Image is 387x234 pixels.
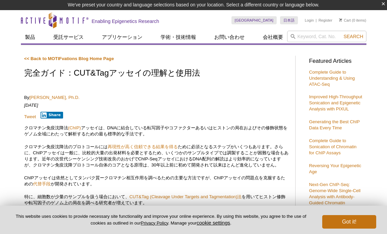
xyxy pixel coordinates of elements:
a: 日本語 [280,16,298,24]
a: Complete Guide to Sonication of Chromatin for ChIP Assays [309,138,357,155]
span: Search [343,34,363,39]
button: Got it! [322,215,376,229]
a: [GEOGRAPHIC_DATA] [231,16,277,24]
p: This website uses cookies to provide necessary site functionality and improve your online experie... [11,213,311,226]
a: Register [319,18,332,23]
a: CUT&Tag (Cleavage Under Targets and Tagmentation)法 [130,194,242,199]
input: Keyword, Cat. No. [287,31,366,42]
p: By [24,95,288,101]
a: Cart [339,18,351,23]
p: クロマチン免疫沈降法 アッセイは、DNAに結合している転写因子やコファクターあるいはヒストンの局在およびその修飾状態をゲノム全域にわたって解析するための最も標準的な手法です。 [24,125,288,137]
button: cookie settings [197,220,230,226]
h1: 完全ガイド：CUT&Tagアッセイの理解と使用法 [24,69,288,78]
a: 再現性が高く信頼できる結果を得る [108,144,178,149]
a: Improved High-Throughput Sonication and Epigenetic Analysis with PIXUL [309,94,362,111]
img: Your Cart [339,18,342,22]
em: [DATE] [24,103,38,108]
a: Login [305,18,314,23]
h2: Enabling Epigenetics Research [92,18,159,24]
a: 会社概要 [259,31,287,44]
a: Generating the Best ChIP Data Every Time [309,119,360,130]
a: 学術・技術情報 [157,31,200,44]
a: << Back to MOTIFvations Blog Home Page [24,56,114,61]
a: Tweet [24,114,36,119]
a: [PERSON_NAME], Ph.D. [29,95,80,100]
a: Next-Gen ChIP-Seq: Genome-Wide Single-Cell Analysis with Antibody-Guided Chromatin Tagmentation M... [309,182,360,211]
a: Reversing Your Epigenetic Age [309,163,361,174]
button: Search [341,33,365,40]
p: 特に、細胞数が少量のサンプルを扱う場合において、 を用いてヒストン修飾や転写因子のゲノム上の局在を調べる研究者が増えています。 [24,194,288,206]
li: (0 items) [339,16,366,24]
a: Privacy Policy [141,220,168,226]
a: 代替手段 [33,181,51,186]
a: アプリケーション [98,31,146,44]
a: 受託サービス [49,31,88,44]
h3: Featured Articles [309,58,363,64]
button: Share [40,112,63,119]
a: Complete Guide to Understanding & Using ATAC-Seq [309,70,355,87]
p: ChIPアッセイは依然としてタンパク質ークロマチン相互作用を調べるための主要な方法ですが、ChIPアッセイの問題点を克服するための が開発されています。 [24,175,288,187]
a: (ChIP) [68,125,81,130]
a: お問い合わせ [210,31,249,44]
li: | [316,16,317,24]
a: 製品 [21,31,39,44]
p: クロマチン免疫沈降法のプロトコールには ために必須となるステップがいくつもあります。さらに、ChIPアッセイは一般に、比較的大量の出発材料を必要とするため、いくつかのサンプルタイプでは調製するこ... [24,144,288,168]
